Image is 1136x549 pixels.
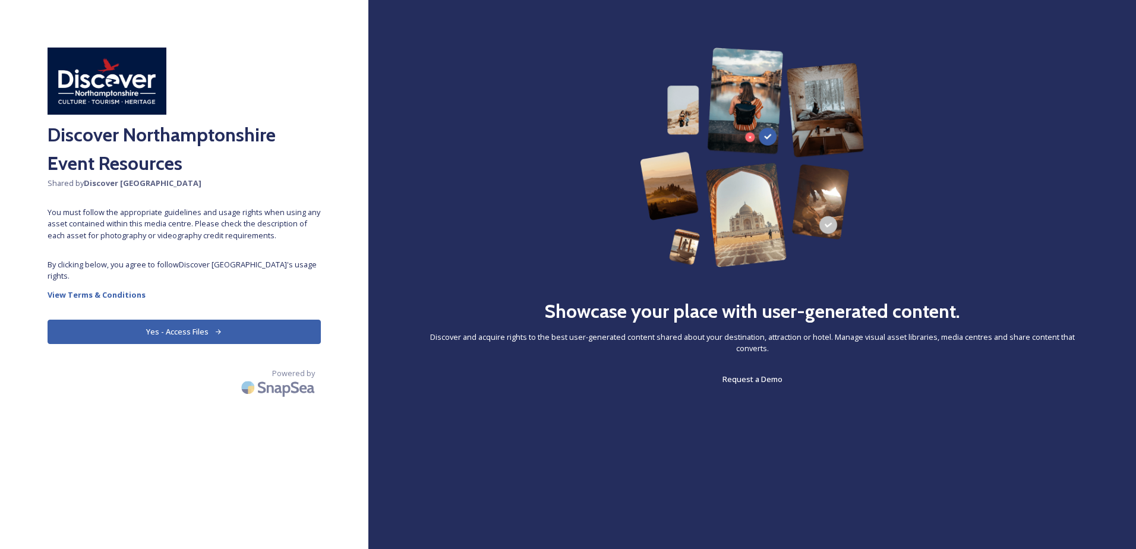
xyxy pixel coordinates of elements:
[48,288,321,302] a: View Terms & Conditions
[48,207,321,241] span: You must follow the appropriate guidelines and usage rights when using any asset contained within...
[722,372,782,386] a: Request a Demo
[722,374,782,384] span: Request a Demo
[48,320,321,344] button: Yes - Access Files
[238,374,321,402] img: SnapSea Logo
[544,297,960,326] h2: Showcase your place with user-generated content.
[48,121,321,178] h2: Discover Northamptonshire Event Resources
[48,289,146,300] strong: View Terms & Conditions
[48,259,321,282] span: By clicking below, you agree to follow Discover [GEOGRAPHIC_DATA] 's usage rights.
[84,178,201,188] strong: Discover [GEOGRAPHIC_DATA]
[640,48,864,267] img: 63b42ca75bacad526042e722_Group%20154-p-800.png
[48,48,166,115] img: Discover%20Northamptonshire.jpg
[416,332,1088,354] span: Discover and acquire rights to the best user-generated content shared about your destination, att...
[48,178,321,189] span: Shared by
[272,368,315,379] span: Powered by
